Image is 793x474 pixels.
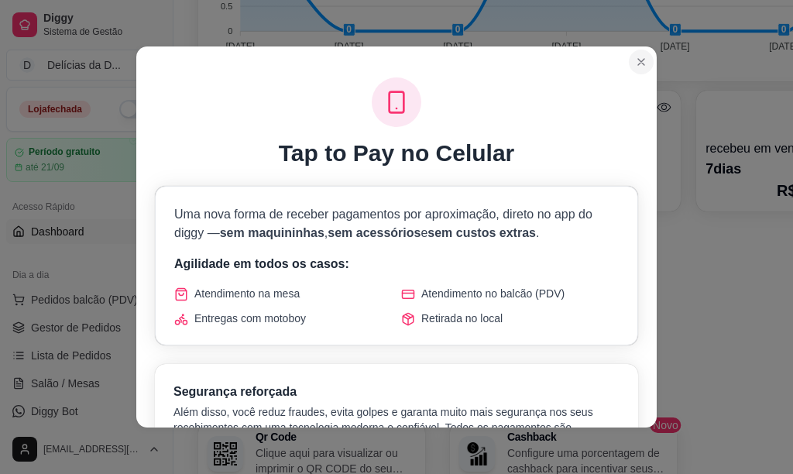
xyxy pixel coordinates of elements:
[421,286,565,301] span: Atendimento no balcão (PDV)
[194,286,300,301] span: Atendimento na mesa
[194,311,306,326] span: Entregas com motoboy
[220,226,324,239] span: sem maquininhas
[427,226,536,239] span: sem custos extras
[328,226,421,239] span: sem acessórios
[173,383,620,401] h3: Segurança reforçada
[421,311,503,326] span: Retirada no local
[629,50,654,74] button: Close
[173,404,620,451] p: Além disso, você reduz fraudes, evita golpes e garanta muito mais segurança nos seus recebimentos...
[279,139,515,167] h1: Tap to Pay no Celular
[174,255,619,273] p: Agilidade em todos os casos:
[174,205,619,242] p: Uma nova forma de receber pagamentos por aproximação, direto no app do diggy — , e .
